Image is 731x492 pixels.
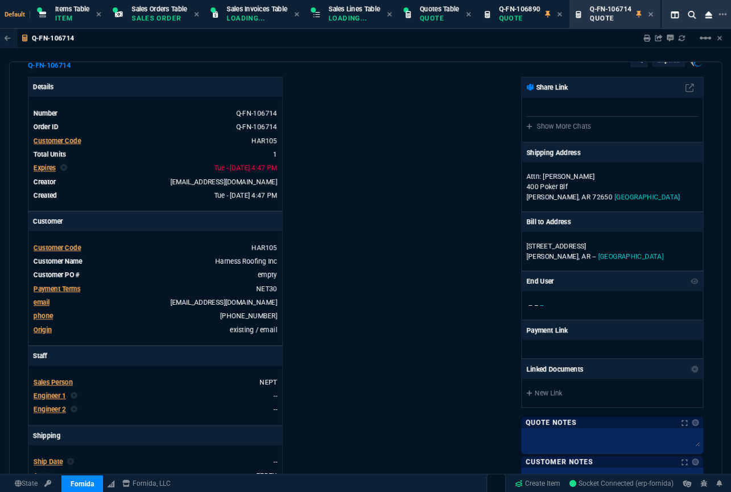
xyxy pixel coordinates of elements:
span: 2025-08-19T16:47:46.929Z [214,191,277,199]
p: Quote Notes [526,418,576,427]
span: HAR105 [251,244,277,252]
nx-icon: Close Tab [557,10,562,19]
p: Linked Documents [526,364,583,374]
span: Engineer 1 [34,392,66,400]
nx-icon: Split Panels [666,8,683,22]
tr: undefined [33,404,278,415]
nx-icon: Back to Table [5,34,11,42]
p: Shipping [28,426,282,445]
nx-icon: Close Tab [294,10,299,19]
span: Default [5,11,30,18]
tr: undefined [33,149,278,160]
span: See Marketplace Order [236,109,277,117]
a: msbcCompanyName [119,478,174,489]
nx-icon: Clear selected rep [67,457,74,467]
a: Hide Workbench [717,34,722,43]
span: Socket Connected (erp-fornida) [569,479,674,487]
a: Global State [11,478,41,489]
nx-icon: Clear selected rep [71,404,77,415]
nx-icon: Search [683,8,700,22]
span: Customer Code [34,137,81,145]
a: Q-FN-106714 [28,65,71,67]
tr: undefined [33,470,278,481]
span: [PERSON_NAME], [526,252,579,260]
span: [GEOGRAPHIC_DATA] [614,193,680,201]
mat-icon: Example home icon [699,31,712,45]
a: -- [274,392,277,400]
nx-icon: Close Tab [466,10,471,19]
span: Items Table [55,5,89,13]
p: Share Link [526,83,568,93]
tr: undefined [33,456,278,468]
span: [GEOGRAPHIC_DATA] [598,252,663,260]
a: Show More Chats [526,122,591,130]
span: existing / email [230,326,277,334]
p: Payment Link [526,325,568,335]
span: Agent [34,471,52,479]
nx-icon: Close Tab [96,10,101,19]
span: [PERSON_NAME], [526,193,579,201]
span: Customer Code [34,244,81,252]
span: Customer Name [34,257,82,265]
p: Customer Notes [526,457,592,466]
span: Number [34,109,57,117]
tr: See Marketplace Order [33,108,278,119]
p: 400 Poker Blf [526,182,698,192]
a: New Link [526,388,698,398]
a: k8gcqgpstCb_765kAAB3 [569,478,674,489]
span: Sales Lines Table [329,5,380,13]
span: 2025-09-02T16:47:46.929Z [214,164,277,172]
tr: undefined [33,190,278,201]
span: phone [34,312,53,320]
a: Origin [34,326,52,334]
tr: undefined [33,283,278,294]
span: -- [528,301,532,309]
nx-icon: Close Workbench [700,8,716,22]
p: End User [526,276,554,286]
tr: See Marketplace Order [33,121,278,133]
tr: undefined [33,390,278,401]
p: Sales Order [132,14,187,23]
nx-icon: Close Tab [648,10,653,19]
p: Loading... [227,14,284,23]
span: Creator [34,178,56,186]
span: -- [592,252,596,260]
p: Staff [28,346,282,366]
a: -- [274,405,277,413]
nx-icon: Clear selected rep [60,163,67,173]
p: Q-FN-106714 [32,34,75,43]
tr: undefined [33,376,278,388]
p: Quote [499,14,540,23]
span: Quotes Table [420,5,459,13]
tr: undefined [33,176,278,187]
p: Quote [420,14,459,23]
a: 870-754-8129 [220,312,277,320]
p: Quote [590,14,631,23]
span: Sales Person [34,378,73,386]
span: 72650 [592,193,612,201]
span: AR [581,252,590,260]
span: Engineer 2 [34,405,66,413]
span: Customer PO # [34,271,80,279]
tr: undefined [33,135,278,146]
span: AR [581,193,590,201]
p: Attn: [PERSON_NAME] [526,171,635,182]
tr: undefined [33,242,278,253]
span: Q-FN-106890 [499,5,540,13]
span: email [34,298,49,306]
p: Details [28,77,282,97]
a: HAR105 [251,137,277,145]
p: [STREET_ADDRESS] [526,241,698,251]
nx-icon: Open New Tab [718,9,726,20]
a: empty [258,271,277,279]
a: See Marketplace Order [236,123,277,131]
nx-icon: Close Tab [194,10,199,19]
p: Loading... [329,14,380,23]
p: Shipping Address [526,147,580,158]
tr: undefined [33,256,278,267]
span: Payment Terms [34,285,80,293]
tr: undefined [33,324,278,335]
span: Order ID [34,123,59,131]
tr: 870-754-8129 [33,310,278,322]
span: Q-FN-106714 [590,5,631,13]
